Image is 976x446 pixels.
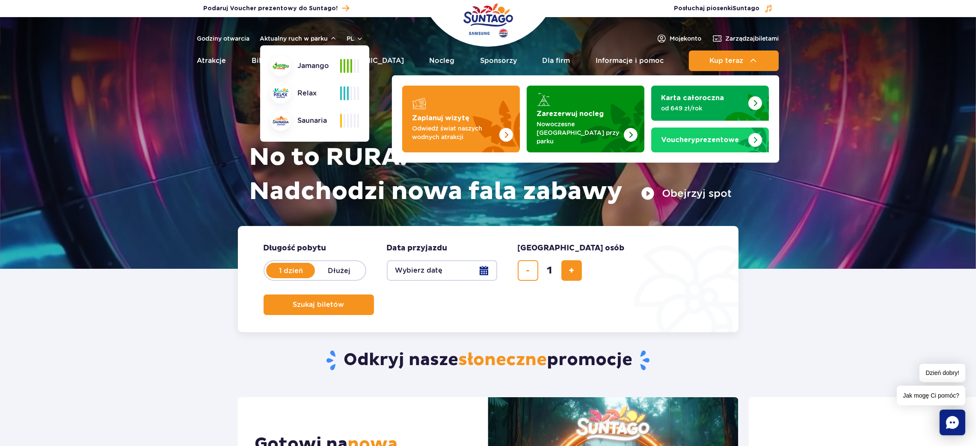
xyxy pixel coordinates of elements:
[656,33,702,44] a: Mojekonto
[662,137,696,143] span: Vouchery
[264,294,374,315] button: Szukaj biletów
[260,35,337,42] button: Aktualny ruch w parku
[537,110,604,117] strong: Zarezerwuj nocleg
[480,51,517,71] a: Sponsorzy
[264,243,326,253] span: Długość pobytu
[204,4,338,13] span: Podaruj Voucher prezentowy do Suntago!
[293,301,344,309] span: Szukaj biletów
[387,243,448,253] span: Data przyjazdu
[540,260,560,281] input: liczba biletów
[429,51,454,71] a: Nocleg
[596,51,664,71] a: Informacje i pomoc
[237,349,739,372] h2: Odkryj nasze promocje
[674,4,773,13] button: Posłuchaj piosenkiSuntago
[387,260,497,281] button: Wybierz datę
[689,51,779,71] button: Kup teraz
[518,243,625,253] span: [GEOGRAPHIC_DATA] osób
[197,34,250,43] a: Godziny otwarcia
[662,104,745,113] p: od 649 zł/rok
[412,115,470,122] strong: Zaplanuj wizytę
[651,86,769,121] a: Karta całoroczna
[204,3,350,14] a: Podaruj Voucher prezentowy do Suntago!
[662,95,724,101] strong: Karta całoroczna
[518,260,538,281] button: usuń bilet
[542,51,570,71] a: Dla firm
[662,137,739,143] strong: prezentowe
[940,410,965,435] div: Chat
[347,34,363,43] button: pl
[733,6,760,12] span: Suntago
[249,140,732,209] h1: No to RURA! Nadchodzi nowa fala zabawy
[252,51,300,71] a: Bilety i oferta
[270,110,340,131] div: Saunaria
[651,128,769,152] a: Vouchery prezentowe
[267,262,316,279] label: 1 dzień
[270,56,340,76] div: Jamango
[402,86,520,152] a: Zaplanuj wizytę
[670,34,702,43] span: Moje konto
[238,226,739,332] form: Planowanie wizyty w Park of Poland
[712,33,779,44] a: Zarządzajbiletami
[726,34,779,43] span: Zarządzaj biletami
[270,83,340,104] div: Relax
[920,364,965,382] span: Dzień dobry!
[458,349,547,371] span: słoneczne
[674,4,760,13] span: Posłuchaj piosenki
[412,124,496,141] p: Odwiedź świat naszych wodnych atrakcji
[197,51,226,71] a: Atrakcje
[527,86,644,152] a: Zarezerwuj nocleg
[561,260,582,281] button: dodaj bilet
[897,386,965,405] span: Jak mogę Ci pomóc?
[641,187,732,200] button: Obejrzyj spot
[537,120,620,146] p: Nowoczesne [GEOGRAPHIC_DATA] przy parku
[315,262,364,279] label: Dłużej
[709,57,743,65] span: Kup teraz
